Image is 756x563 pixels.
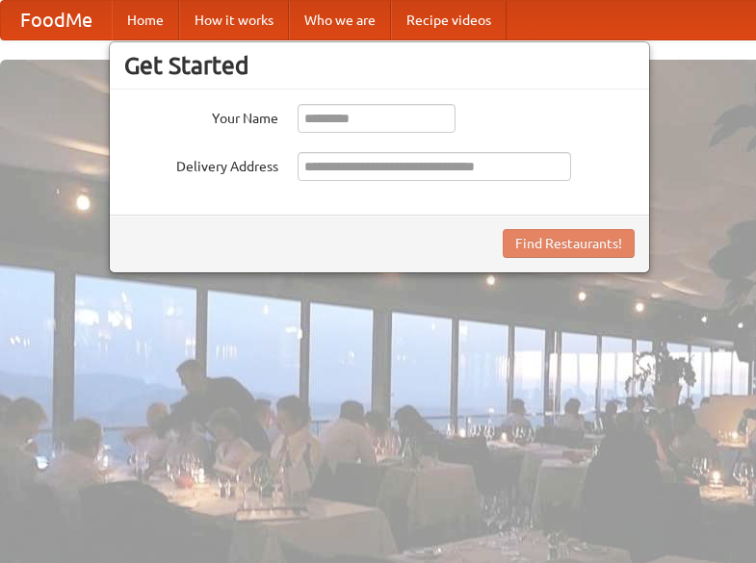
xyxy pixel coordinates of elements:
[391,1,507,39] a: Recipe videos
[179,1,289,39] a: How it works
[124,51,635,80] h3: Get Started
[1,1,112,39] a: FoodMe
[112,1,179,39] a: Home
[503,229,635,258] button: Find Restaurants!
[124,104,278,128] label: Your Name
[124,152,278,176] label: Delivery Address
[289,1,391,39] a: Who we are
